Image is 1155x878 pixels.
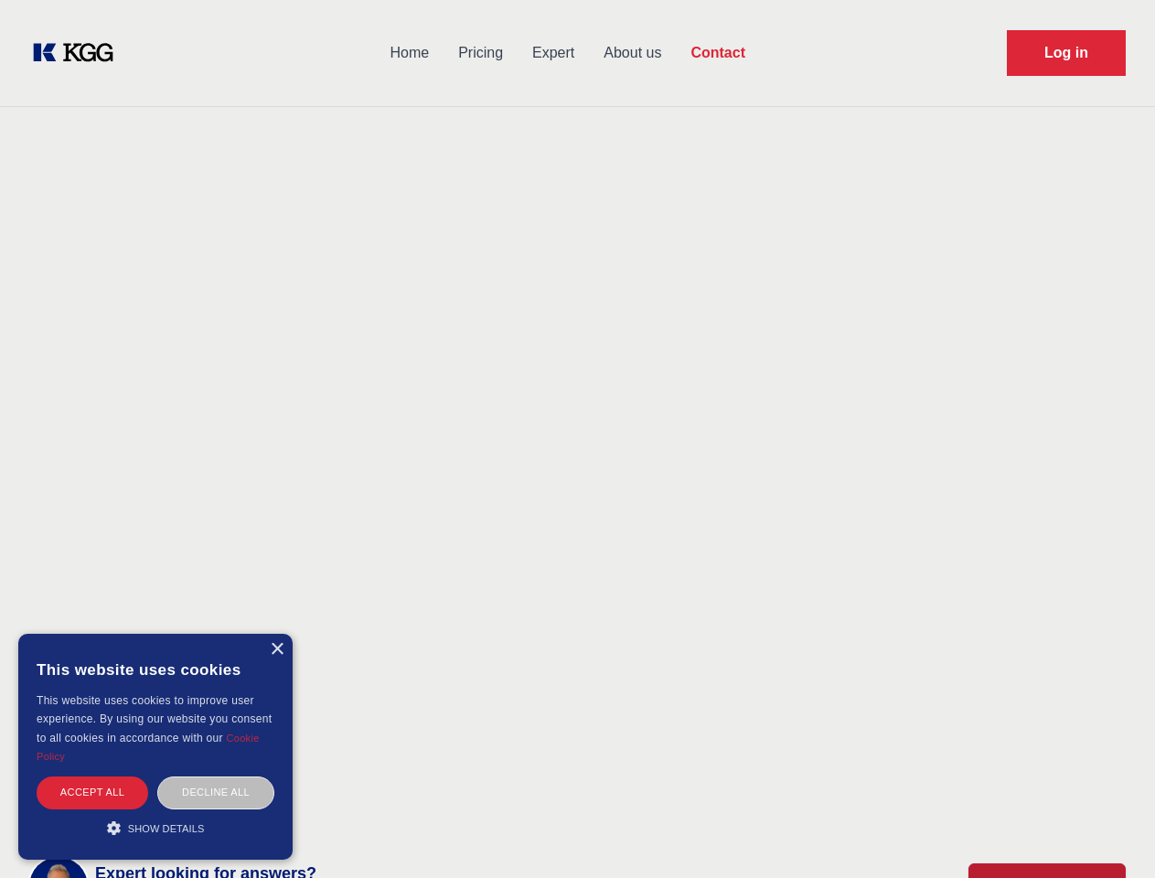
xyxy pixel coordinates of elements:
[37,733,260,762] a: Cookie Policy
[37,694,272,744] span: This website uses cookies to improve user experience. By using our website you consent to all coo...
[676,29,760,77] a: Contact
[270,643,283,657] div: Close
[444,29,518,77] a: Pricing
[375,29,444,77] a: Home
[1064,790,1155,878] iframe: Chat Widget
[37,776,148,808] div: Accept all
[29,38,128,68] a: KOL Knowledge Platform: Talk to Key External Experts (KEE)
[128,823,205,834] span: Show details
[589,29,676,77] a: About us
[157,776,274,808] div: Decline all
[37,648,274,691] div: This website uses cookies
[518,29,589,77] a: Expert
[37,819,274,837] div: Show details
[1007,30,1126,76] a: Request Demo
